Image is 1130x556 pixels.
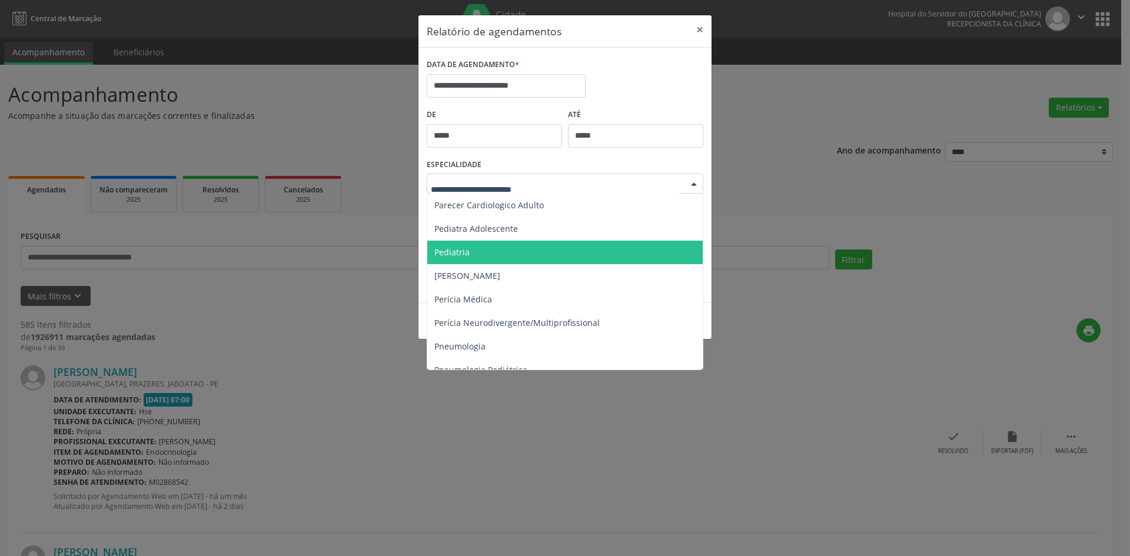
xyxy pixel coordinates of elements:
span: Pediatra Adolescente [434,223,518,234]
label: DATA DE AGENDAMENTO [427,56,519,74]
span: [PERSON_NAME] [434,270,500,281]
span: Perícia Neurodivergente/Multiprofissional [434,317,600,328]
span: Pediatria [434,247,470,258]
label: ATÉ [568,106,703,124]
span: Parecer Cardiologico Adulto [434,199,544,211]
span: Perícia Médica [434,294,492,305]
span: Pneumologia Pediátrica [434,364,527,375]
span: Pneumologia [434,341,486,352]
label: ESPECIALIDADE [427,156,481,174]
h5: Relatório de agendamentos [427,24,561,39]
label: De [427,106,562,124]
button: Close [688,15,712,44]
